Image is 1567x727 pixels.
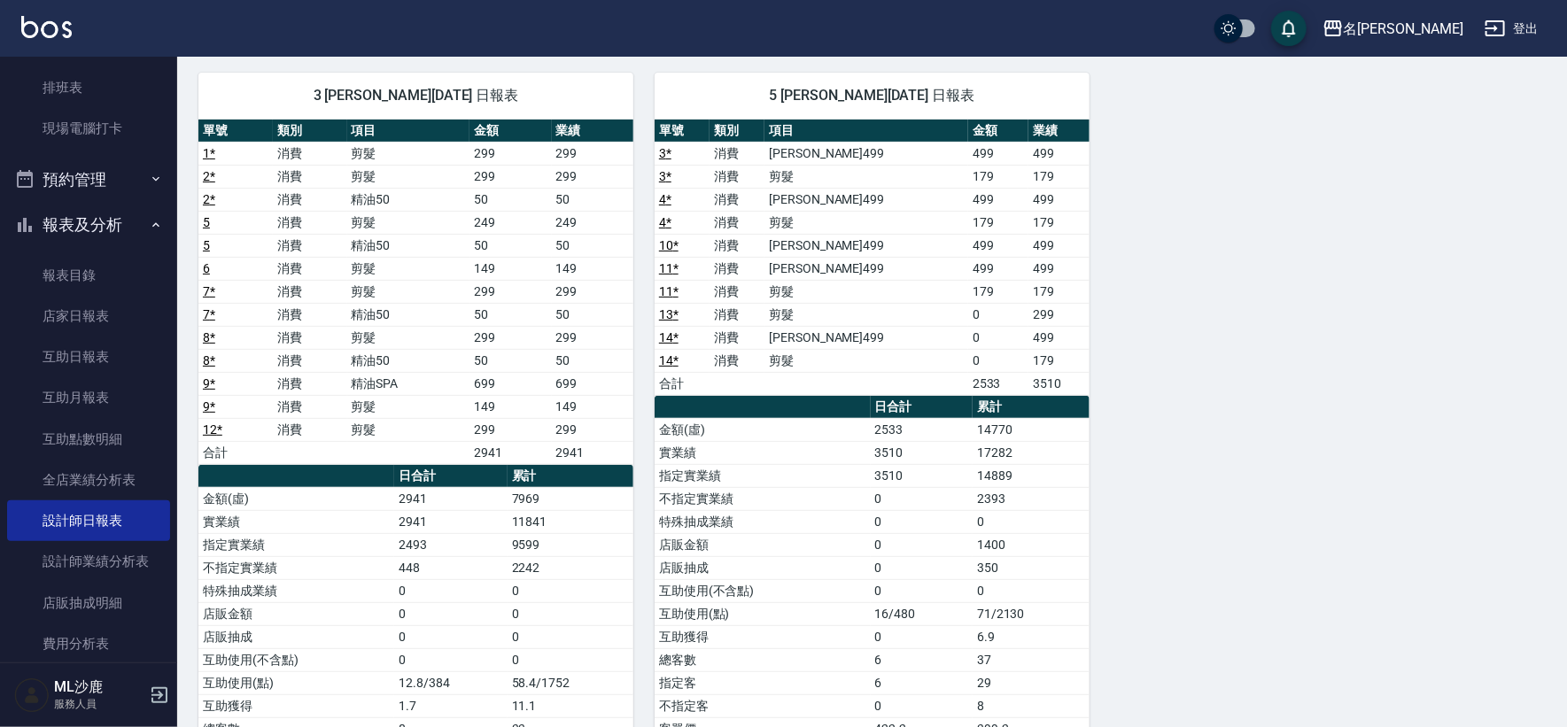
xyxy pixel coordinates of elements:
td: 7969 [508,487,633,510]
td: 50 [469,188,551,211]
td: 不指定客 [655,694,871,717]
td: 1400 [973,533,1090,556]
td: 剪髮 [347,395,470,418]
td: 金額(虛) [655,418,871,441]
a: 互助點數明細 [7,419,170,460]
td: 剪髮 [764,303,968,326]
td: 3510 [871,441,973,464]
td: 179 [968,165,1029,188]
td: 11.1 [508,694,633,717]
table: a dense table [655,120,1090,396]
td: 0 [394,648,507,671]
td: 實業績 [198,510,394,533]
a: 排班表 [7,67,170,108]
th: 單號 [655,120,710,143]
td: 精油50 [347,234,470,257]
td: 消費 [273,326,347,349]
td: 499 [968,257,1029,280]
td: 0 [871,510,973,533]
td: 499 [1028,188,1090,211]
td: 0 [508,579,633,602]
td: 精油50 [347,188,470,211]
td: 互助獲得 [655,625,871,648]
td: 149 [552,257,633,280]
td: 179 [1028,349,1090,372]
td: 店販抽成 [198,625,394,648]
td: 9599 [508,533,633,556]
td: 消費 [710,234,764,257]
td: 448 [394,556,507,579]
td: 消費 [273,303,347,326]
td: 消費 [710,303,764,326]
td: 149 [552,395,633,418]
td: 0 [508,648,633,671]
td: 299 [552,165,633,188]
th: 累計 [508,465,633,488]
td: 實業績 [655,441,871,464]
span: 3 [PERSON_NAME][DATE] 日報表 [220,87,612,104]
td: 剪髮 [764,211,968,234]
td: 179 [1028,211,1090,234]
a: 報表目錄 [7,255,170,296]
td: 179 [1028,165,1090,188]
a: 現場電腦打卡 [7,108,170,149]
td: 0 [394,579,507,602]
td: 299 [552,418,633,441]
td: 499 [968,188,1029,211]
td: 0 [968,326,1029,349]
td: 互助使用(點) [198,671,394,694]
th: 累計 [973,396,1090,419]
td: 消費 [710,211,764,234]
td: 50 [469,303,551,326]
a: 6 [203,261,210,275]
div: 名[PERSON_NAME] [1344,18,1463,40]
td: 50 [552,349,633,372]
td: 149 [469,395,551,418]
td: 299 [1028,303,1090,326]
td: 299 [552,280,633,303]
td: 2533 [968,372,1029,395]
td: 29 [973,671,1090,694]
td: 店販金額 [198,602,394,625]
td: 3510 [1028,372,1090,395]
td: 0 [968,303,1029,326]
td: 11841 [508,510,633,533]
td: 179 [1028,280,1090,303]
td: 50 [469,234,551,257]
td: 0 [508,602,633,625]
a: 店販抽成明細 [7,583,170,623]
td: 2242 [508,556,633,579]
td: 299 [469,326,551,349]
td: 消費 [273,349,347,372]
td: 精油50 [347,303,470,326]
a: 設計師日報表 [7,500,170,541]
td: 互助獲得 [198,694,394,717]
td: 0 [871,533,973,556]
th: 單號 [198,120,273,143]
td: 58.4/1752 [508,671,633,694]
td: 299 [552,326,633,349]
td: 299 [469,418,551,441]
td: 2393 [973,487,1090,510]
span: 5 [PERSON_NAME][DATE] 日報表 [676,87,1068,104]
button: save [1271,11,1307,46]
th: 金額 [469,120,551,143]
td: 消費 [273,234,347,257]
td: 249 [552,211,633,234]
a: 設計師業績分析表 [7,541,170,582]
td: 6 [871,671,973,694]
a: 互助月報表 [7,377,170,418]
td: 剪髮 [347,165,470,188]
td: 指定實業績 [198,533,394,556]
td: 合計 [198,441,273,464]
td: 37 [973,648,1090,671]
td: 50 [552,188,633,211]
td: 699 [552,372,633,395]
td: 消費 [273,257,347,280]
td: 0 [871,579,973,602]
button: 登出 [1478,12,1546,45]
td: 剪髮 [347,418,470,441]
td: 50 [552,303,633,326]
td: 消費 [273,372,347,395]
td: 消費 [273,395,347,418]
